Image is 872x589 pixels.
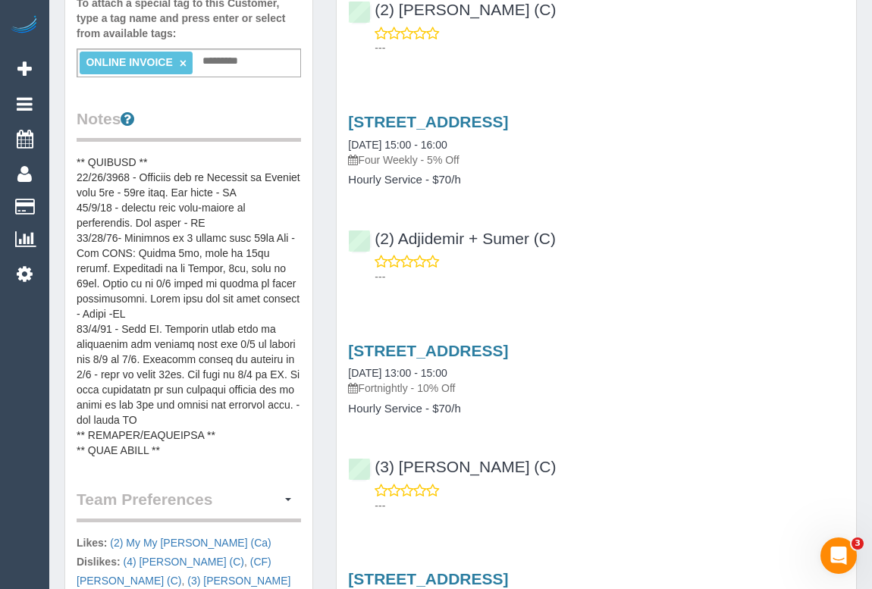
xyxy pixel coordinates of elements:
[348,230,556,247] a: (2) Adjidemir + Sumer (C)
[348,113,508,130] a: [STREET_ADDRESS]
[86,56,172,68] span: ONLINE INVOICE
[123,556,243,568] a: (4) [PERSON_NAME] (C)
[348,570,508,587] a: [STREET_ADDRESS]
[77,155,301,458] pre: ** LOREMI ** ** DOLORSITAME ** 73/82/7918 - Consecte adipiscing e sed doeiusm. Tempor in ut lab e...
[123,556,246,568] span: ,
[375,269,845,284] p: ---
[77,535,107,550] label: Likes:
[348,152,845,168] p: Four Weekly - 5% Off
[9,15,39,36] img: Automaid Logo
[348,139,447,151] a: [DATE] 15:00 - 16:00
[77,554,121,569] label: Dislikes:
[77,556,271,587] a: (CF) [PERSON_NAME] (C)
[375,40,845,55] p: ---
[348,458,556,475] a: (3) [PERSON_NAME] (C)
[348,174,845,186] h4: Hourly Service - $70/h
[77,108,301,142] legend: Notes
[820,537,857,574] iframe: Intercom live chat
[348,403,845,415] h4: Hourly Service - $70/h
[77,488,301,522] legend: Team Preferences
[375,498,845,513] p: ---
[348,342,508,359] a: [STREET_ADDRESS]
[180,57,187,70] a: ×
[110,537,271,549] a: (2) My My [PERSON_NAME] (Ca)
[852,537,864,550] span: 3
[348,381,845,396] p: Fortnightly - 10% Off
[77,556,271,587] span: ,
[348,1,556,18] a: (2) [PERSON_NAME] (C)
[348,367,447,379] a: [DATE] 13:00 - 15:00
